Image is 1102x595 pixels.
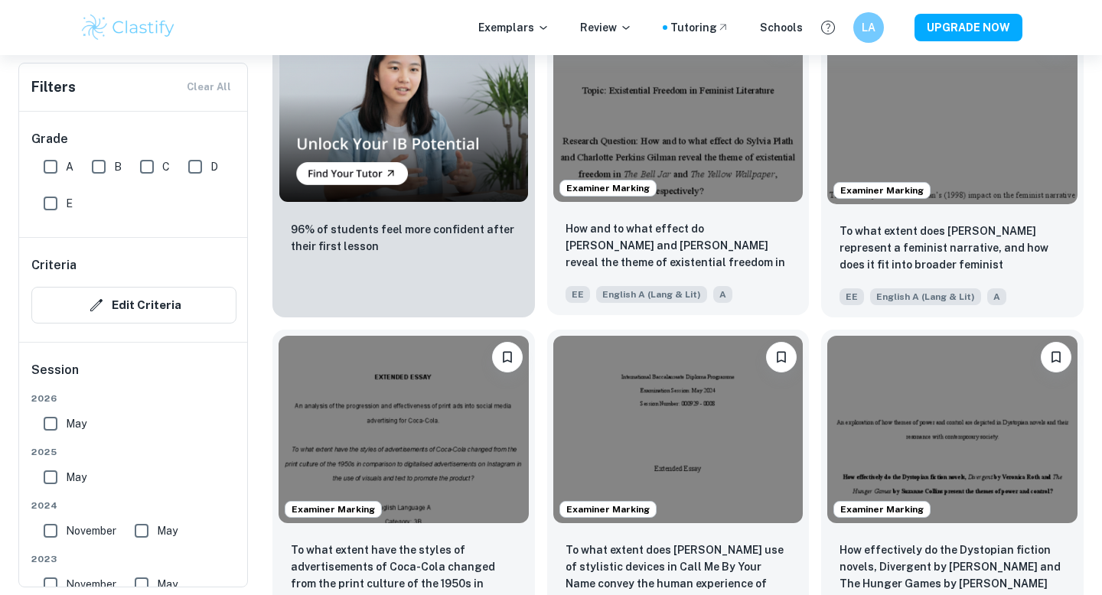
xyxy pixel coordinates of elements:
p: 96% of students feel more confident after their first lesson [291,221,517,255]
span: A [66,158,73,175]
p: Review [580,19,632,36]
span: May [66,469,86,486]
h6: Criteria [31,256,77,275]
button: Bookmark [492,342,523,372]
p: How effectively do the Dystopian fiction novels, Divergent by Veronica Roth and The Hunger Games ... [840,541,1065,593]
a: Schools [760,19,803,36]
span: D [210,158,218,175]
span: 2023 [31,552,236,566]
button: UPGRADE NOW [915,14,1022,41]
span: November [66,576,116,593]
h6: Filters [31,76,76,98]
img: English A (Lang & Lit) EE example thumbnail: How effectively do the Dystopian fiction [827,336,1078,523]
span: May [157,576,178,593]
span: English A (Lang & Lit) [596,286,707,303]
span: A [987,288,1006,305]
img: English A (Lang & Lit) EE example thumbnail: To what extent does Andre Aciman’s use o [553,336,804,523]
p: How and to what effect do Sylvia Plath and Charlotte Perkins Gilman reveal the theme of existenti... [566,220,791,272]
span: EE [840,288,864,305]
img: Thumbnail [279,17,529,203]
p: Exemplars [478,19,549,36]
span: Examiner Marking [560,181,656,195]
a: Examiner MarkingBookmarkHow and to what effect do Sylvia Plath and Charlotte Perkins Gilman revea... [547,11,810,317]
a: Examiner MarkingBookmarkTo what extent does Mulan represent a feminist narrative, and how does it... [821,11,1084,317]
button: Bookmark [1041,342,1071,372]
img: English A (Lang & Lit) EE example thumbnail: How and to what effect do Sylvia Plath a [553,15,804,202]
img: Clastify logo [80,12,177,43]
span: B [114,158,122,175]
span: 2026 [31,392,236,405]
button: Edit Criteria [31,287,236,324]
button: LA [853,12,884,43]
span: A [713,286,732,303]
span: November [66,522,116,539]
span: 2025 [31,445,236,459]
button: Help and Feedback [815,15,841,41]
a: Tutoring [670,19,729,36]
span: May [66,415,86,432]
span: May [157,522,178,539]
span: C [162,158,170,175]
img: English A (Lang & Lit) EE example thumbnail: To what extent does Mulan represent a fe [827,17,1078,204]
p: To what extent have the styles of advertisements of Coca-Cola changed from the print culture of t... [291,541,517,593]
p: To what extent does Mulan represent a feminist narrative, and how does it fit into broader femini... [840,223,1065,275]
span: English A (Lang & Lit) [870,288,981,305]
span: Examiner Marking [834,502,930,516]
span: Examiner Marking [285,502,381,516]
h6: LA [860,19,878,36]
span: Examiner Marking [834,184,930,197]
button: Bookmark [766,342,797,372]
img: English A (Lang & Lit) EE example thumbnail: To what extent have the styles of adver [279,336,529,523]
p: To what extent does Andre Aciman’s use of stylistic devices in Call Me By Your Name convey the hu... [566,541,791,593]
span: 2024 [31,499,236,512]
a: Thumbnail96% of students feel more confident after their first lesson [272,11,535,317]
h6: Grade [31,130,236,148]
span: EE [566,286,590,303]
span: Examiner Marking [560,502,656,516]
h6: Session [31,361,236,392]
span: E [66,195,73,212]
